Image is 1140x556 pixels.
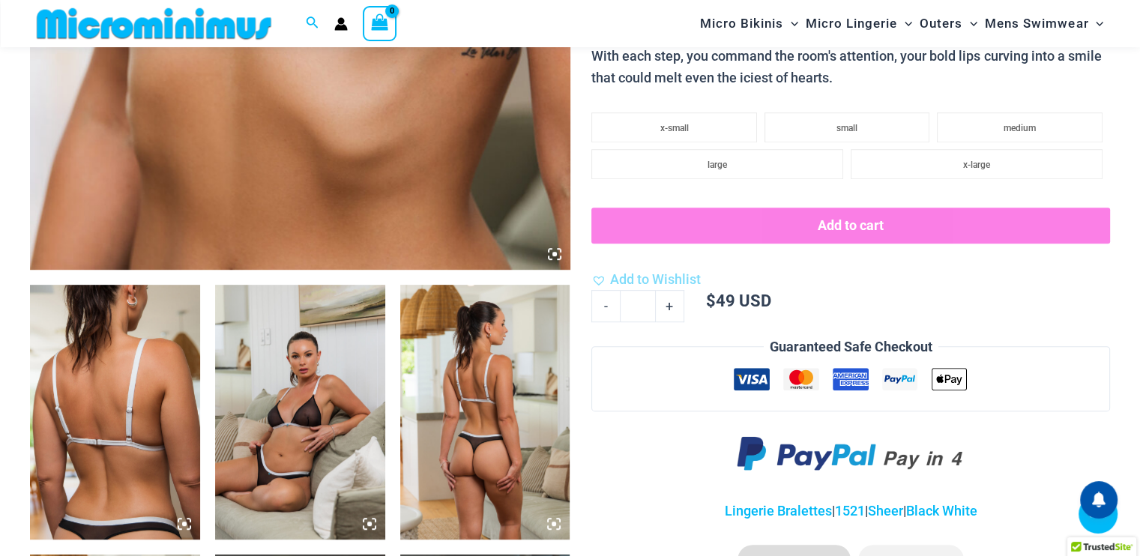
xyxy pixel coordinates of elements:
nav: Site Navigation [694,2,1110,45]
span: large [708,160,727,170]
li: small [764,112,930,142]
a: Micro BikinisMenu ToggleMenu Toggle [696,4,802,43]
span: Menu Toggle [1088,4,1103,43]
a: Mens SwimwearMenu ToggleMenu Toggle [981,4,1107,43]
input: Product quantity [620,290,655,321]
a: Sheer [868,503,903,519]
a: Micro LingerieMenu ToggleMenu Toggle [802,4,916,43]
span: x-small [660,123,689,133]
a: Add to Wishlist [591,268,701,291]
img: Electric Illusion Noir 1521 Bra 682 Thong [30,285,200,540]
a: Lingerie Bralettes [725,503,832,519]
span: x-large [963,160,990,170]
li: large [591,149,843,179]
span: Add to Wishlist [610,271,701,287]
a: Black [906,503,939,519]
a: Search icon link [306,14,319,33]
li: medium [937,112,1103,142]
button: Add to cart [591,208,1110,244]
img: MM SHOP LOGO FLAT [31,7,277,40]
span: medium [1004,123,1036,133]
a: - [591,290,620,321]
span: small [836,123,857,133]
span: Menu Toggle [897,4,912,43]
img: Electric Illusion Noir 1521 Bra 682 Thong [215,285,385,540]
span: Micro Bikinis [700,4,783,43]
a: View Shopping Cart, empty [363,6,397,40]
a: Account icon link [334,17,348,31]
span: Mens Swimwear [985,4,1088,43]
p: | | | [591,500,1110,522]
span: $ [706,291,716,310]
span: Menu Toggle [962,4,977,43]
a: OutersMenu ToggleMenu Toggle [916,4,981,43]
a: + [656,290,684,321]
img: Electric Illusion Noir 1521 Bra 682 Thong [400,285,570,540]
a: White [942,503,977,519]
li: x-small [591,112,757,142]
span: Menu Toggle [783,4,798,43]
li: x-large [851,149,1103,179]
a: 1521 [835,503,865,519]
legend: Guaranteed Safe Checkout [764,336,938,358]
bdi: 49 USD [706,291,771,310]
span: Outers [920,4,962,43]
span: Micro Lingerie [806,4,897,43]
